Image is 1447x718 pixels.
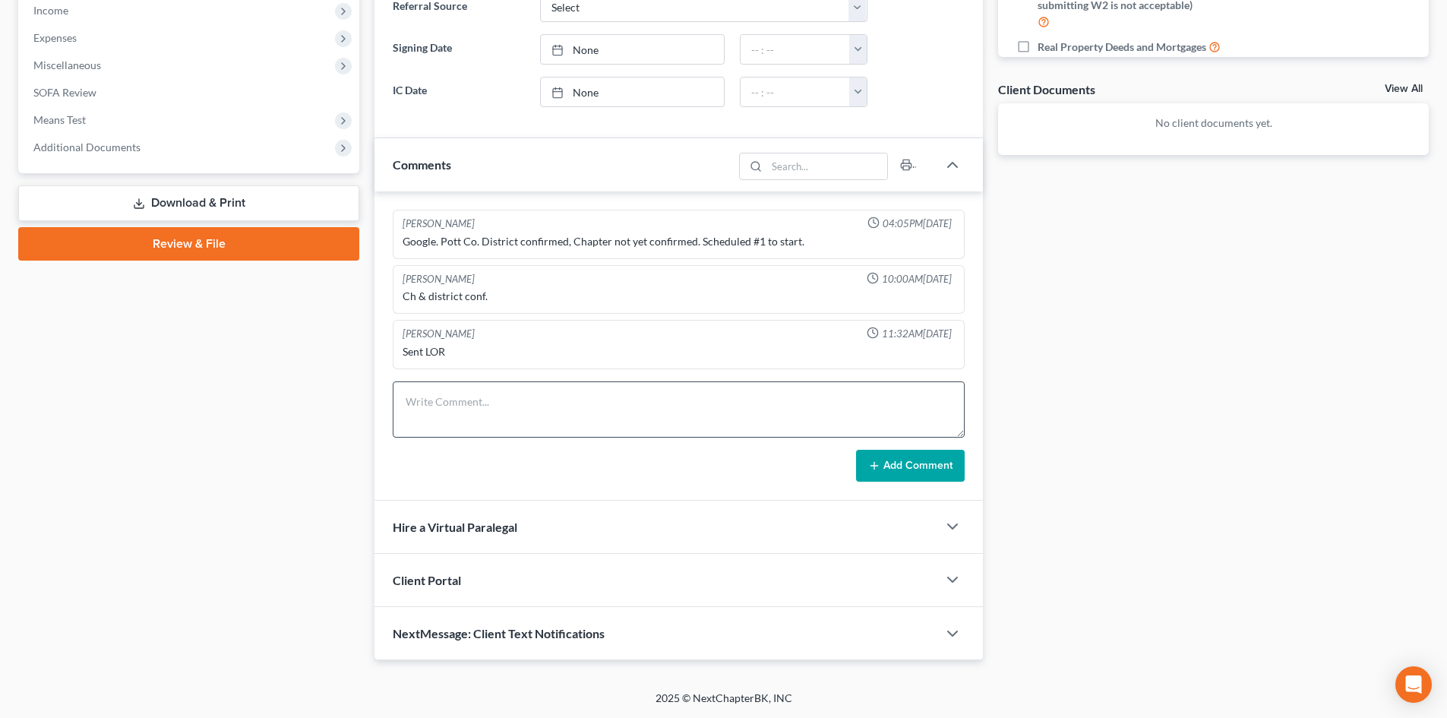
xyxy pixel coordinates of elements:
span: SOFA Review [33,86,96,99]
p: No client documents yet. [1010,115,1417,131]
label: IC Date [385,77,532,107]
div: [PERSON_NAME] [403,217,475,231]
input: -- : -- [741,77,850,106]
span: NextMessage: Client Text Notifications [393,626,605,641]
div: [PERSON_NAME] [403,272,475,286]
div: [PERSON_NAME] [403,327,475,341]
a: None [541,35,724,64]
span: Real Property Deeds and Mortgages [1038,40,1206,55]
div: Open Intercom Messenger [1395,666,1432,703]
a: Download & Print [18,185,359,221]
span: Miscellaneous [33,59,101,71]
a: None [541,77,724,106]
span: Comments [393,157,451,172]
div: Client Documents [998,81,1095,97]
span: Additional Documents [33,141,141,153]
a: Review & File [18,227,359,261]
label: Signing Date [385,34,532,65]
div: Google. Pott Co. District confirmed, Chapter not yet confirmed. Scheduled #1 to start. [403,234,955,249]
div: Ch & district conf. [403,289,955,304]
span: Hire a Virtual Paralegal [393,520,517,534]
a: SOFA Review [21,79,359,106]
span: 04:05PM[DATE] [883,217,952,231]
span: Means Test [33,113,86,126]
input: Search... [767,153,888,179]
span: 11:32AM[DATE] [882,327,952,341]
span: Income [33,4,68,17]
div: Sent LOR [403,344,955,359]
button: Add Comment [856,450,965,482]
input: -- : -- [741,35,850,64]
a: View All [1385,84,1423,94]
span: 10:00AM[DATE] [882,272,952,286]
span: Expenses [33,31,77,44]
div: 2025 © NextChapterBK, INC [291,691,1157,718]
span: Client Portal [393,573,461,587]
